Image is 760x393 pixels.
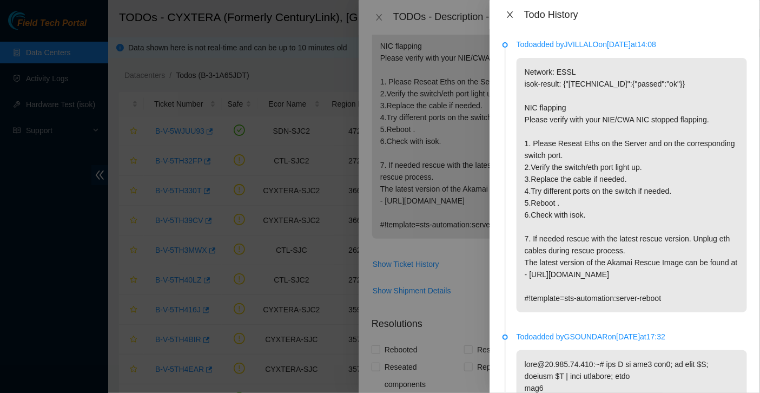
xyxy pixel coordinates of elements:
button: Close [503,10,518,20]
p: Network: ESSL isok-result: {"[TECHNICAL_ID]":{"passed":"ok"}} NIC flapping Please verify with you... [517,58,747,312]
p: Todo added by GSOUNDAR on [DATE] at 17:32 [517,331,747,343]
span: close [506,10,514,19]
p: Todo added by JVILLALO on [DATE] at 14:08 [517,38,747,50]
div: Todo History [524,9,747,21]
